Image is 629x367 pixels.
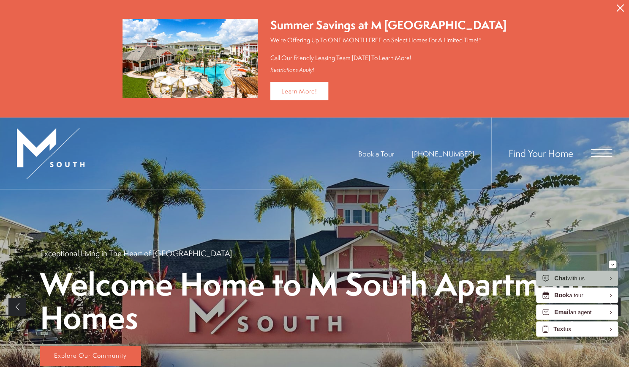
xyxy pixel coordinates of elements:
a: Find Your Home [509,146,573,160]
p: Welcome Home to M South Apartment Homes [40,267,589,334]
div: Summer Savings at M [GEOGRAPHIC_DATA] [270,17,506,33]
span: Explore Our Community [54,351,127,360]
div: Restrictions Apply! [270,66,506,74]
button: Open Menu [591,149,612,157]
a: Call us at (813) 322-6260 [412,149,474,159]
img: MSouth [17,128,84,179]
a: Learn More! [270,82,328,100]
span: [PHONE_NUMBER] [412,149,474,159]
a: Explore Our Community [40,346,141,366]
p: We're Offering Up To ONE MONTH FREE on Select Homes For A Limited Time!* Call Our Friendly Leasin... [270,36,506,62]
p: Exceptional Living in The Heart of [GEOGRAPHIC_DATA] [40,248,232,259]
img: Summer Savings at M South Apartments [123,19,258,98]
a: Book a Tour [358,149,394,159]
a: Previous [8,298,26,316]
